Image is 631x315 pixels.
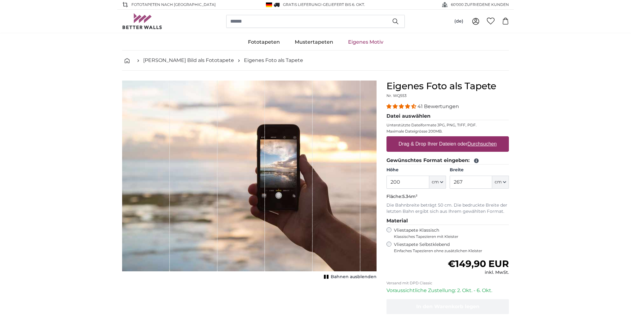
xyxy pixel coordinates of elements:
[386,167,446,173] label: Höhe
[386,217,509,225] legend: Material
[417,103,459,109] span: 41 Bewertungen
[331,274,377,280] span: Bahnen ausblenden
[432,179,439,185] span: cm
[450,167,509,173] label: Breite
[449,16,468,27] button: (de)
[244,57,303,64] a: Eigenes Foto als Tapete
[402,194,417,199] span: 5.34m²
[240,34,287,50] a: Fototapeten
[386,157,509,164] legend: Gewünschtes Format eingeben:
[322,273,377,281] button: Bahnen ausblenden
[386,112,509,120] legend: Datei auswählen
[394,248,509,253] span: Einfaches Tapezieren ohne zusätzlichen Kleister
[143,57,234,64] a: [PERSON_NAME] Bild als Fototapete
[495,179,502,185] span: cm
[448,269,509,276] div: inkl. MwSt.
[386,81,509,92] h1: Eigenes Foto als Tapete
[386,93,407,98] span: Nr. WQ553
[416,304,479,309] span: In den Warenkorb legen
[386,202,509,215] p: Die Bahnbreite beträgt 50 cm. Die bedruckte Breite der letzten Bahn ergibt sich aus Ihrem gewählt...
[122,81,377,281] div: 1 of 1
[287,34,341,50] a: Mustertapeten
[266,2,272,7] img: Deutschland
[448,258,509,269] span: €149,90 EUR
[321,2,365,7] span: -
[394,227,504,239] label: Vliestapete Klassisch
[451,2,509,7] span: 60'000 ZUFRIEDENE KUNDEN
[468,141,497,147] u: Durchsuchen
[283,2,321,7] span: GRATIS Lieferung!
[396,138,499,150] label: Drag & Drop Ihrer Dateien oder
[341,34,391,50] a: Eigenes Motiv
[131,2,216,7] span: Fototapeten nach [GEOGRAPHIC_DATA]
[386,194,509,200] p: Fläche:
[386,299,509,314] button: In den Warenkorb legen
[386,123,509,128] p: Unterstützte Dateiformate JPG, PNG, TIFF, PDF.
[386,129,509,134] p: Maximale Dateigrösse 200MB.
[386,281,509,286] p: Versand mit DPD Classic
[122,13,162,29] img: Betterwalls
[386,287,509,294] p: Voraussichtliche Zustellung: 2. Okt. - 6. Okt.
[394,242,509,253] label: Vliestapete Selbstklebend
[394,234,504,239] span: Klassisches Tapezieren mit Kleister
[323,2,365,7] span: Geliefert bis 6. Okt.
[122,50,509,71] nav: breadcrumbs
[429,176,446,189] button: cm
[386,103,417,109] span: 4.39 stars
[492,176,509,189] button: cm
